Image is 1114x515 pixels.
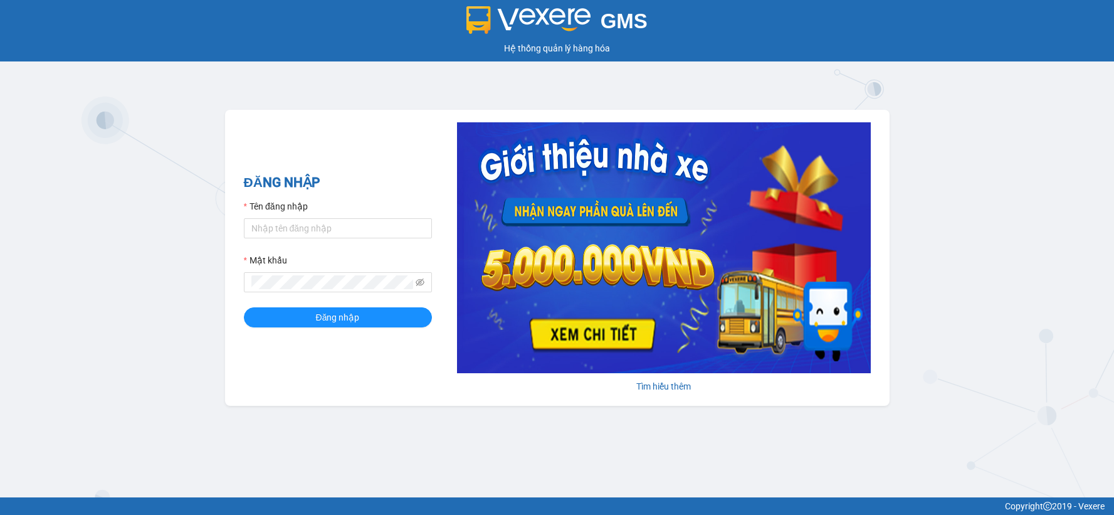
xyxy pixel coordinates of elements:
[457,380,871,393] div: Tìm hiểu thêm
[244,253,287,267] label: Mật khẩu
[466,6,591,34] img: logo 2
[416,278,424,287] span: eye-invisible
[457,122,871,373] img: banner-0
[244,307,432,327] button: Đăng nhập
[244,173,432,193] h2: ĐĂNG NHẬP
[244,199,308,213] label: Tên đăng nhập
[3,41,1111,55] div: Hệ thống quản lý hàng hóa
[466,19,648,29] a: GMS
[9,499,1105,513] div: Copyright 2019 - Vexere
[251,275,413,289] input: Mật khẩu
[244,218,432,238] input: Tên đăng nhập
[601,9,648,33] span: GMS
[1043,502,1052,511] span: copyright
[316,311,360,324] span: Đăng nhập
